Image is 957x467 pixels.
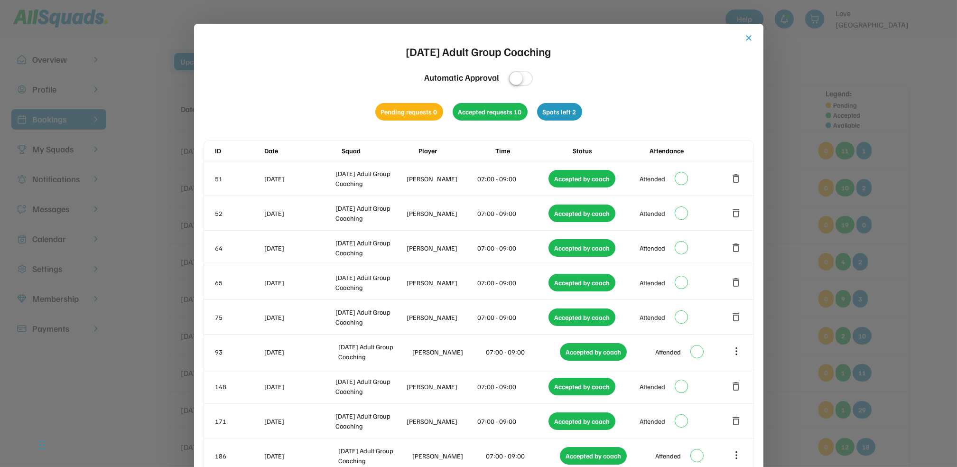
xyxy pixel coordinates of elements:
div: 07:00 - 09:00 [486,347,558,357]
div: [DATE] Adult Group Coaching [335,376,405,396]
div: 148 [215,382,263,392]
div: Accepted by coach [548,170,615,187]
div: ID [215,146,263,156]
div: Accepted by coach [548,308,615,326]
div: Status [573,146,648,156]
div: [DATE] [265,347,337,357]
div: [DATE] [265,451,337,461]
button: delete [731,277,742,288]
div: Accepted by coach [548,378,615,395]
div: [DATE] [265,382,334,392]
div: Accepted by coach [548,274,615,291]
div: 07:00 - 09:00 [478,278,547,288]
div: Attended [640,174,665,184]
div: Attended [655,451,681,461]
div: Squad [342,146,417,156]
div: Accepted by coach [548,239,615,257]
div: [DATE] [265,278,334,288]
button: delete [731,207,742,219]
div: [PERSON_NAME] [412,347,484,357]
button: close [744,33,754,43]
button: delete [731,311,742,323]
div: 07:00 - 09:00 [478,382,547,392]
div: [DATE] Adult Group Coaching [406,43,551,60]
div: 51 [215,174,263,184]
div: [PERSON_NAME] [407,312,476,322]
div: [DATE] Adult Group Coaching [335,203,405,223]
button: delete [731,242,742,253]
div: [PERSON_NAME] [407,278,476,288]
div: 75 [215,312,263,322]
div: 52 [215,208,263,218]
div: [PERSON_NAME] [407,208,476,218]
div: [PERSON_NAME] [407,382,476,392]
div: [DATE] Adult Group Coaching [335,307,405,327]
button: delete [731,173,742,184]
div: [DATE] [265,312,334,322]
div: [DATE] [265,174,334,184]
div: [DATE] [265,208,334,218]
div: [DATE] Adult Group Coaching [335,411,405,431]
div: Date [265,146,340,156]
div: 64 [215,243,263,253]
div: Attendance [650,146,725,156]
div: Time [495,146,570,156]
div: 65 [215,278,263,288]
div: 93 [215,347,263,357]
div: 07:00 - 09:00 [478,174,547,184]
div: Attended [640,278,665,288]
div: 07:00 - 09:00 [478,243,547,253]
div: [DATE] [265,416,334,426]
div: [PERSON_NAME] [407,416,476,426]
div: Spots left 2 [537,103,582,121]
div: Player [418,146,493,156]
div: Attended [640,416,665,426]
div: [DATE] Adult Group Coaching [335,238,405,258]
div: 186 [215,451,263,461]
div: [DATE] Adult Group Coaching [338,342,410,362]
div: [DATE] Adult Group Coaching [335,168,405,188]
div: 07:00 - 09:00 [478,208,547,218]
div: Accepted by coach [560,447,627,465]
div: Attended [640,312,665,322]
div: Accepted requests 10 [453,103,528,121]
div: Accepted by coach [548,412,615,430]
div: Pending requests 0 [375,103,443,121]
button: delete [731,381,742,392]
div: Attended [655,347,681,357]
div: Attended [640,208,665,218]
div: Attended [640,382,665,392]
div: 171 [215,416,263,426]
div: Accepted by coach [548,205,615,222]
div: 07:00 - 09:00 [478,416,547,426]
div: Attended [640,243,665,253]
div: [DATE] Adult Group Coaching [338,446,410,466]
div: [PERSON_NAME] [407,243,476,253]
div: [PERSON_NAME] [412,451,484,461]
div: [DATE] [265,243,334,253]
div: 07:00 - 09:00 [478,312,547,322]
div: Automatic Approval [424,71,499,84]
div: [DATE] Adult Group Coaching [335,272,405,292]
button: delete [731,415,742,427]
div: [PERSON_NAME] [407,174,476,184]
div: 07:00 - 09:00 [486,451,558,461]
div: Accepted by coach [560,343,627,361]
